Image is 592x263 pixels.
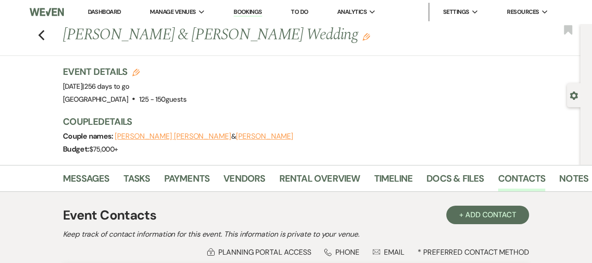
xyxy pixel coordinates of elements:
a: Messages [63,171,110,191]
span: Resources [507,7,539,17]
button: [PERSON_NAME] [PERSON_NAME] [115,133,231,140]
h3: Event Details [63,65,186,78]
a: Contacts [498,171,546,191]
span: | [82,82,129,91]
span: 256 days to go [84,82,129,91]
a: Vendors [223,171,265,191]
span: Couple names: [63,131,115,141]
button: [PERSON_NAME] [236,133,293,140]
button: Edit [363,32,370,41]
h2: Keep track of contact information for this event. This information is private to your venue. [63,229,529,240]
a: To Do [291,8,308,16]
h3: Couple Details [63,115,571,128]
span: Manage Venues [150,7,196,17]
div: * Preferred Contact Method [63,247,529,257]
span: Settings [443,7,469,17]
div: Email [373,247,405,257]
span: $75,000+ [89,145,118,154]
a: Tasks [123,171,150,191]
a: Notes [559,171,588,191]
a: Payments [164,171,210,191]
span: 125 - 150 guests [139,95,186,104]
img: Weven Logo [30,2,64,22]
span: & [115,132,293,141]
h1: [PERSON_NAME] & [PERSON_NAME] Wedding [63,24,473,46]
a: Bookings [234,8,262,17]
button: Open lead details [570,91,578,99]
a: Timeline [374,171,413,191]
span: Analytics [337,7,367,17]
a: Rental Overview [279,171,360,191]
a: Dashboard [88,8,121,16]
div: Phone [324,247,359,257]
span: [DATE] [63,82,129,91]
h1: Event Contacts [63,206,156,225]
span: Budget: [63,144,89,154]
span: [GEOGRAPHIC_DATA] [63,95,128,104]
a: Docs & Files [426,171,484,191]
div: Planning Portal Access [207,247,311,257]
button: + Add Contact [446,206,529,224]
